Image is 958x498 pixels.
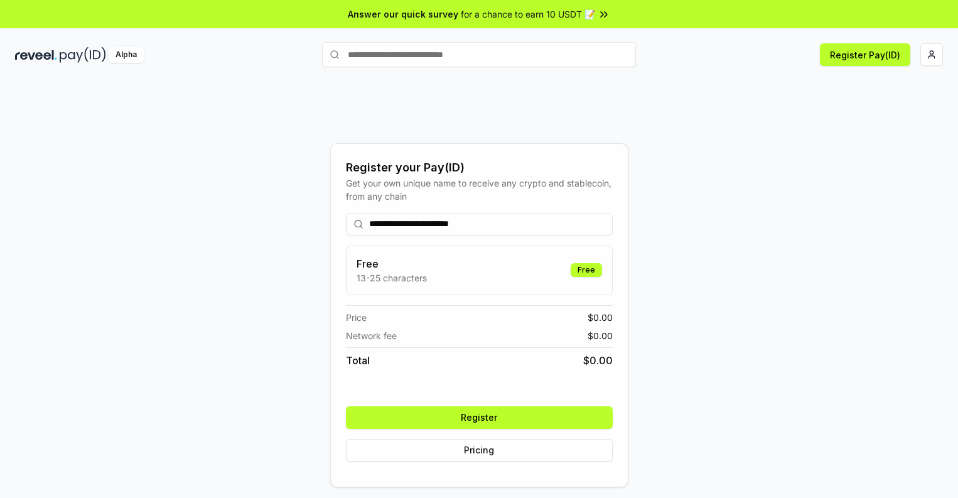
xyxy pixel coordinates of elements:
[348,8,458,21] span: Answer our quick survey
[820,43,910,66] button: Register Pay(ID)
[357,271,427,284] p: 13-25 characters
[357,256,427,271] h3: Free
[461,8,595,21] span: for a chance to earn 10 USDT 📝
[346,159,613,176] div: Register your Pay(ID)
[346,176,613,203] div: Get your own unique name to receive any crypto and stablecoin, from any chain
[346,439,613,462] button: Pricing
[346,311,367,324] span: Price
[15,47,57,63] img: reveel_dark
[346,353,370,368] span: Total
[588,311,613,324] span: $ 0.00
[583,353,613,368] span: $ 0.00
[346,329,397,342] span: Network fee
[346,406,613,429] button: Register
[109,47,144,63] div: Alpha
[60,47,106,63] img: pay_id
[571,263,602,277] div: Free
[588,329,613,342] span: $ 0.00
